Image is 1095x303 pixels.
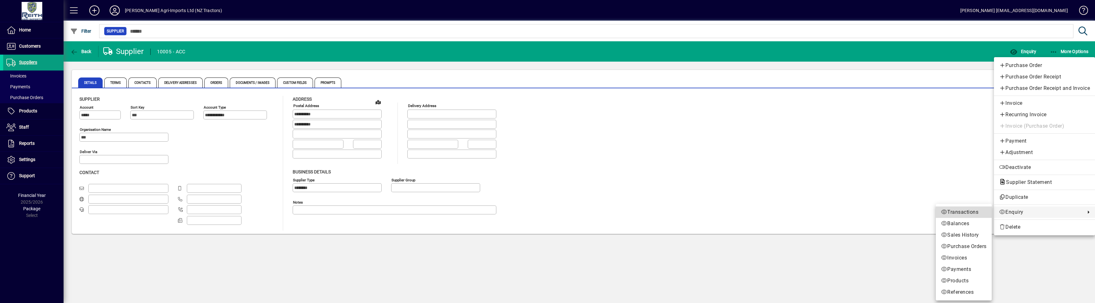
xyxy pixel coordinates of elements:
span: Adjustment [999,149,1090,156]
span: Payment [999,137,1090,145]
span: Purchase Order [999,62,1090,69]
span: Recurring Invoice [999,111,1090,118]
span: Supplier Statement [999,179,1055,185]
span: Invoice [999,99,1090,107]
span: Balances [941,220,987,227]
button: Deactivate supplier [994,162,1095,173]
span: Delete [999,223,1090,231]
span: Sales History [941,231,987,239]
span: Invoices [941,254,987,262]
span: Payments [941,266,987,273]
span: Transactions [941,208,987,216]
span: Duplicate [999,193,1090,201]
span: Purchase Order Receipt and Invoice [999,84,1090,92]
span: References [941,288,987,296]
span: Deactivate [999,164,1090,171]
span: Purchase Orders [941,243,987,250]
span: Purchase Order Receipt [999,73,1090,81]
span: Enquiry [999,208,1082,216]
span: Products [941,277,987,285]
